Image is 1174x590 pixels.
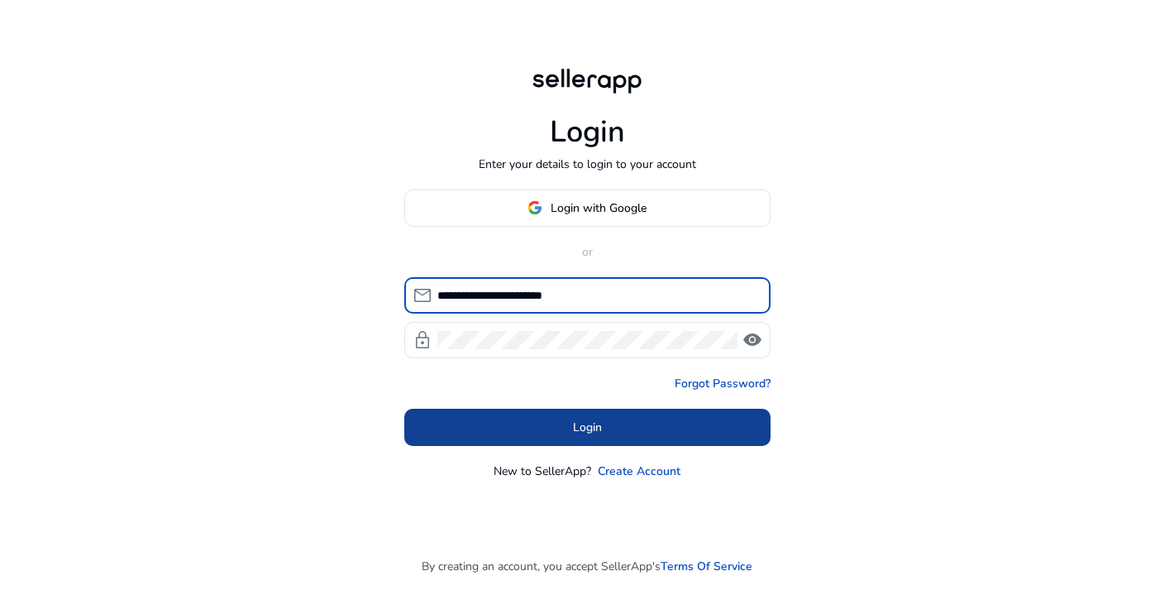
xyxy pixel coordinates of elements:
[661,558,752,575] a: Terms Of Service
[404,189,771,227] button: Login with Google
[404,243,771,261] p: or
[550,114,625,150] h1: Login
[551,199,647,217] span: Login with Google
[675,375,771,392] a: Forgot Password?
[573,419,602,436] span: Login
[404,409,771,446] button: Login
[413,285,432,305] span: mail
[527,200,542,215] img: google-logo.svg
[598,463,680,480] a: Create Account
[742,330,762,350] span: visibility
[494,463,591,480] p: New to SellerApp?
[479,156,696,173] p: Enter your details to login to your account
[413,330,432,350] span: lock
